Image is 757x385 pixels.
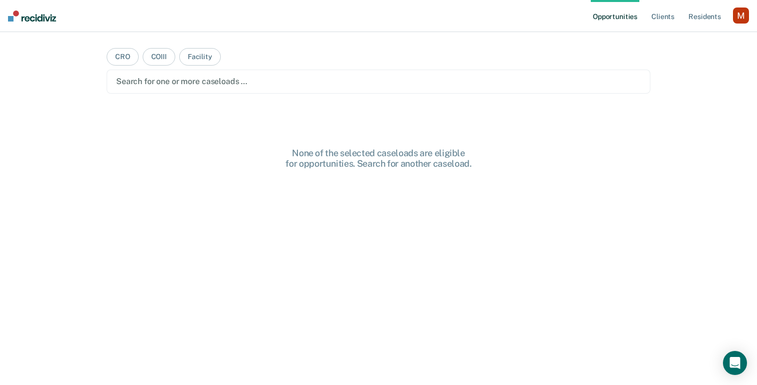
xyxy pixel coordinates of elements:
button: CRO [107,48,139,66]
button: COIII [143,48,175,66]
div: Open Intercom Messenger [723,351,747,375]
img: Recidiviz [8,11,56,22]
div: None of the selected caseloads are eligible for opportunities. Search for another caseload. [218,148,539,169]
button: Facility [179,48,221,66]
